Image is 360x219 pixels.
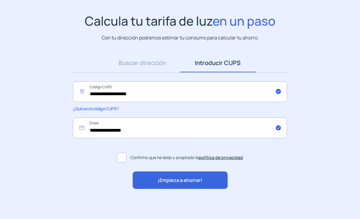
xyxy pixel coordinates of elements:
[102,34,259,42] p: Con tu dirección podremos estimar tu consumo para calcular tu ahorro.
[158,177,202,184] span: ¡Empieza a ahorrar!
[85,14,276,28] h1: Calcula tu tarifa de luz
[213,12,276,29] span: en un paso
[105,54,180,72] a: Buscar dirección
[199,155,243,160] a: política de privacidad
[130,154,243,161] span: Confirmo que he leído y aceptado la
[180,54,255,72] a: Introducir CUPS
[73,106,118,111] span: ¿Qué es el código CUPS?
